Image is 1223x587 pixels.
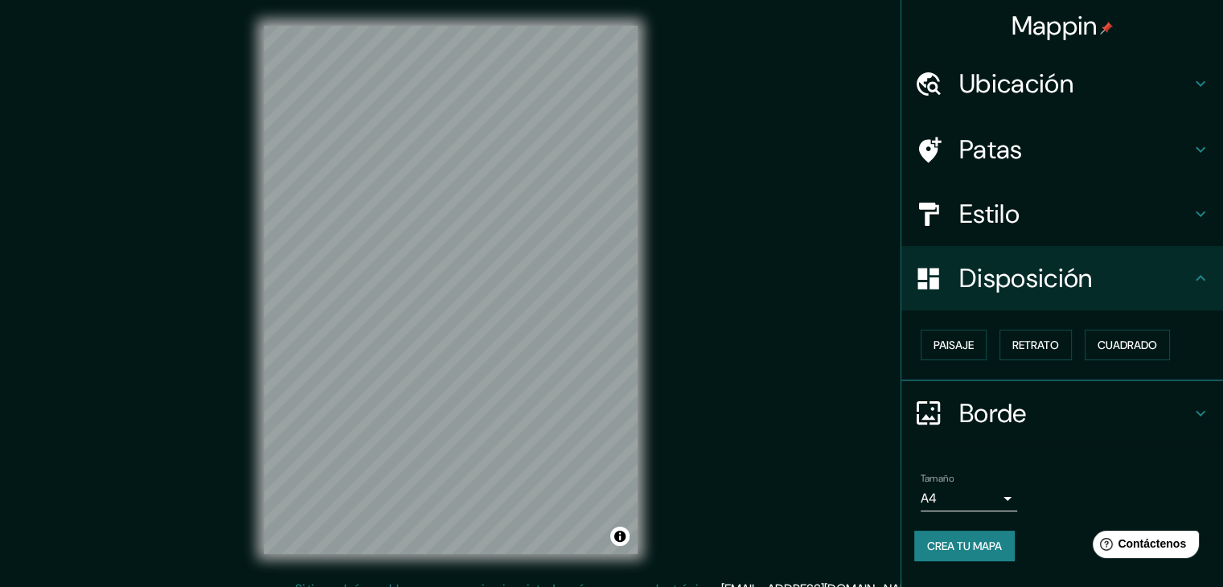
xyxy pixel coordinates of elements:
[999,330,1072,360] button: Retrato
[921,472,954,485] font: Tamaño
[921,490,937,507] font: A4
[959,197,1020,231] font: Estilo
[959,396,1027,430] font: Borde
[959,67,1073,101] font: Ubicación
[610,527,630,546] button: Activar o desactivar atribución
[1098,338,1157,352] font: Cuadrado
[1080,524,1205,569] iframe: Lanzador de widgets de ayuda
[264,26,638,554] canvas: Mapa
[914,531,1015,561] button: Crea tu mapa
[934,338,974,352] font: Paisaje
[901,117,1223,182] div: Patas
[959,261,1092,295] font: Disposición
[1100,22,1113,35] img: pin-icon.png
[1012,9,1098,43] font: Mappin
[901,182,1223,246] div: Estilo
[921,330,987,360] button: Paisaje
[927,539,1002,553] font: Crea tu mapa
[1012,338,1059,352] font: Retrato
[901,51,1223,116] div: Ubicación
[901,381,1223,445] div: Borde
[1085,330,1170,360] button: Cuadrado
[921,486,1017,511] div: A4
[901,246,1223,310] div: Disposición
[959,133,1023,166] font: Patas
